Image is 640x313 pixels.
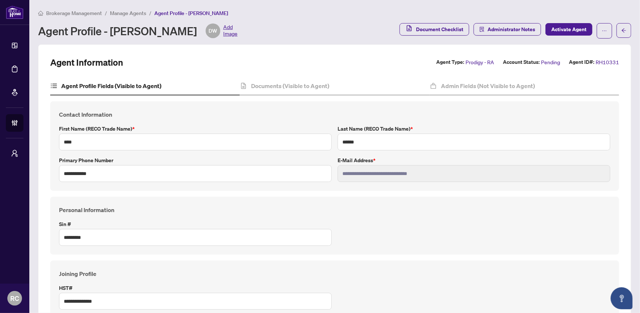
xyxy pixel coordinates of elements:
span: RC [10,293,19,303]
span: Brokerage Management [46,10,102,17]
span: RH10331 [596,58,619,66]
span: ellipsis [602,28,607,33]
span: Agent Profile - [PERSON_NAME] [154,10,228,17]
button: Document Checklist [400,23,469,36]
span: Administrator Notes [488,23,535,35]
li: / [105,9,107,17]
label: Sin # [59,220,332,228]
label: First Name (RECO Trade Name) [59,125,332,133]
label: Agent ID#: [569,58,594,66]
span: Prodigy - RA [466,58,494,66]
div: Agent Profile - [PERSON_NAME] [38,23,238,38]
h4: Documents (Visible to Agent) [251,81,330,90]
label: Account Status: [503,58,540,66]
span: solution [479,27,485,32]
h4: Joining Profile [59,269,610,278]
label: Last Name (RECO Trade Name) [338,125,610,133]
span: home [38,11,43,16]
span: Add Image [223,23,238,38]
label: HST# [59,284,332,292]
span: DW [209,27,217,35]
span: user-switch [11,150,18,157]
label: Primary Phone Number [59,156,332,164]
label: Agent Type: [436,58,464,66]
li: / [149,9,151,17]
h2: Agent Information [50,57,123,68]
h4: Admin Fields (Not Visible to Agent) [441,81,535,90]
h4: Contact Information [59,110,610,119]
h4: Agent Profile Fields (Visible to Agent) [61,81,161,90]
span: Manage Agents [110,10,146,17]
button: Open asap [611,287,633,309]
label: E-mail Address [338,156,610,164]
span: Pending [541,58,560,66]
button: Administrator Notes [474,23,541,36]
span: arrow-left [621,28,626,33]
span: Document Checklist [416,23,463,35]
img: logo [6,6,23,19]
span: Activate Agent [551,23,586,35]
h4: Personal Information [59,205,610,214]
button: Activate Agent [545,23,592,36]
